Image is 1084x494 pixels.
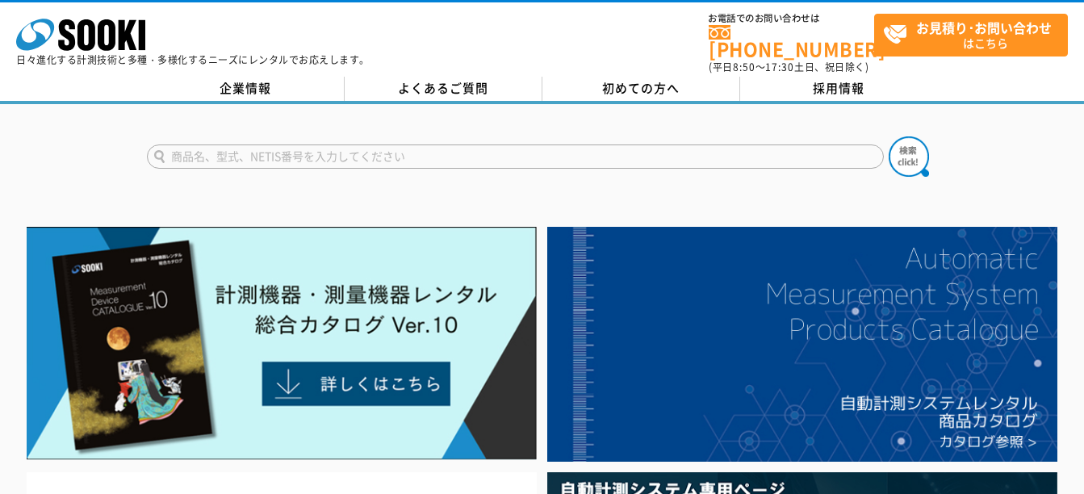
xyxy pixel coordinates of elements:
[27,227,537,461] img: Catalog Ver10
[709,14,874,23] span: お電話でのお問い合わせは
[709,60,868,74] span: (平日 ～ 土日、祝日除く)
[147,144,884,169] input: 商品名、型式、NETIS番号を入力してください
[765,60,794,74] span: 17:30
[883,15,1067,55] span: はこちら
[547,227,1057,463] img: 自動計測システムカタログ
[889,136,929,177] img: btn_search.png
[345,77,542,101] a: よくあるご質問
[16,55,370,65] p: 日々進化する計測技術と多種・多様化するニーズにレンタルでお応えします。
[916,18,1052,37] strong: お見積り･お問い合わせ
[740,77,938,101] a: 採用情報
[709,25,874,58] a: [PHONE_NUMBER]
[542,77,740,101] a: 初めての方へ
[874,14,1068,57] a: お見積り･お問い合わせはこちら
[602,79,680,97] span: 初めての方へ
[147,77,345,101] a: 企業情報
[733,60,755,74] span: 8:50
